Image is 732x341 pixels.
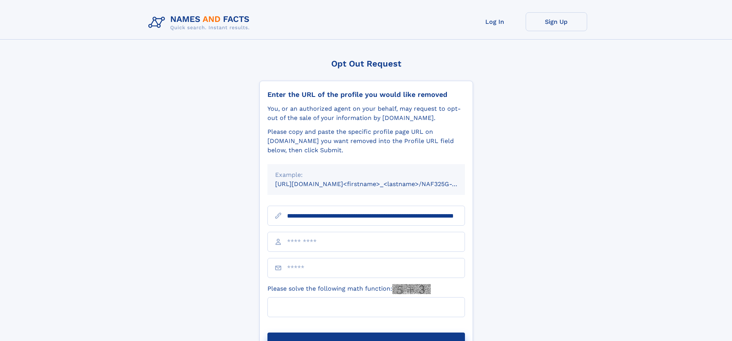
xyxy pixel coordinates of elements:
[267,127,465,155] div: Please copy and paste the specific profile page URL on [DOMAIN_NAME] you want removed into the Pr...
[259,59,473,68] div: Opt Out Request
[275,170,457,180] div: Example:
[267,284,431,294] label: Please solve the following math function:
[526,12,587,31] a: Sign Up
[275,180,480,188] small: [URL][DOMAIN_NAME]<firstname>_<lastname>/NAF325G-xxxxxxxx
[267,104,465,123] div: You, or an authorized agent on your behalf, may request to opt-out of the sale of your informatio...
[267,90,465,99] div: Enter the URL of the profile you would like removed
[145,12,256,33] img: Logo Names and Facts
[464,12,526,31] a: Log In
